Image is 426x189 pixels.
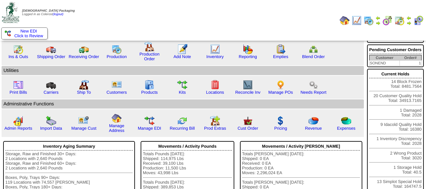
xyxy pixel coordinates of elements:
[369,46,422,54] div: Pending Customer Orders
[268,90,293,95] a: Manage POs
[9,54,28,59] a: Ins & Outs
[112,113,122,123] img: home.gif
[276,80,286,90] img: po.png
[179,90,186,95] a: Kits
[37,54,65,59] a: Shipping Order
[352,15,362,26] img: line_graph.gif
[340,15,350,26] img: home.gif
[301,90,326,95] a: Needs Report
[4,126,32,131] a: Admin Reports
[78,116,90,126] img: managecust.png
[273,54,288,59] a: Empties
[107,54,127,59] a: Production
[406,21,411,26] img: arrowright.gif
[5,30,11,37] img: ediSmall.gif
[394,15,405,26] img: calendarinout.gif
[243,116,253,126] img: cust_order.png
[138,126,161,131] a: Manage EDI
[77,90,91,95] a: Ship To
[2,2,19,23] img: zoroco-logo-small.webp
[143,142,232,151] div: Movements / Activity Pounds
[5,142,133,151] div: Inventory Aging Summary
[302,54,325,59] a: Blend Order
[13,80,23,90] img: invoice2.gif
[144,80,155,90] img: cabinet.gif
[13,44,23,54] img: calendarinout.gif
[400,61,422,66] td: 1
[139,52,160,61] a: Production Order
[210,116,220,126] img: prodextras.gif
[144,116,155,126] img: edi.gif
[369,61,400,66] td: SONEND
[5,33,44,38] span: Click to Review
[364,15,374,26] img: calendarprod.gif
[5,29,44,38] a: New EDI Click to Review
[141,90,158,95] a: Products
[341,116,351,126] img: pie_chart2.png
[210,80,220,90] img: locations.gif
[276,116,286,126] img: dollar.gif
[173,54,191,59] a: Add Note
[144,42,155,52] img: factory.gif
[369,70,422,78] div: Current Holds
[22,9,75,16] span: Logged in as Colerost
[243,44,253,54] img: graph.gif
[177,44,187,54] img: orders.gif
[376,21,381,26] img: arrowright.gif
[107,90,127,95] a: Customers
[406,15,411,21] img: arrowleft.gif
[79,80,89,90] img: factory2.gif
[2,66,364,75] td: Utilities
[46,116,56,126] img: import.gif
[206,90,224,95] a: Locations
[369,55,400,61] th: Customer
[46,80,56,90] img: truck3.gif
[305,126,322,131] a: Revenue
[69,54,99,59] a: Receiving Order
[242,142,360,151] div: Movements / Activity [PERSON_NAME]
[204,126,226,131] a: Prod Extras
[22,9,75,13] span: [DEMOGRAPHIC_DATA] Packaging
[210,44,220,54] img: line_graph.gif
[2,99,364,109] td: Adminstrative Functions
[308,44,318,54] img: network.png
[46,44,56,54] img: truck.gif
[400,55,422,61] th: Order#
[376,15,381,21] img: arrowleft.gif
[20,29,37,33] span: New EDI
[308,116,318,126] img: pie_chart.png
[337,126,356,131] a: Expenses
[9,90,27,95] a: Print Bills
[237,126,258,131] a: Cust Order
[274,126,287,131] a: Pricing
[235,90,260,95] a: Reconcile Inv
[207,54,224,59] a: Inventory
[40,126,62,131] a: Import Data
[44,90,58,95] a: Carriers
[79,44,89,54] img: truck2.gif
[243,80,253,90] img: line_graph2.gif
[53,13,63,16] a: (logout)
[112,80,122,90] img: customers.gif
[109,123,125,133] a: Manage Address
[177,116,187,126] img: reconcile.gif
[71,126,96,131] a: Manage Cust
[239,54,257,59] a: Reporting
[112,44,122,54] img: calendarprod.gif
[308,80,318,90] img: workflow.png
[413,15,423,26] img: calendarcustomer.gif
[13,116,23,126] img: graph2.png
[276,44,286,54] img: workorder.gif
[177,80,187,90] img: workflow.gif
[170,126,195,131] a: Recurring Bill
[382,15,393,26] img: calendarblend.gif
